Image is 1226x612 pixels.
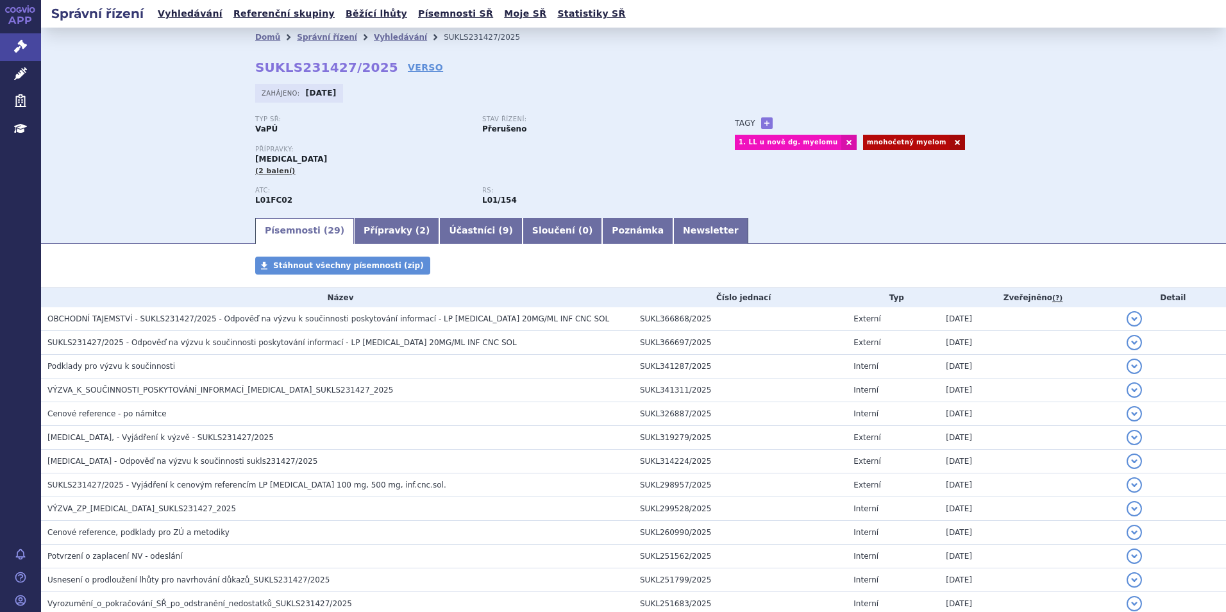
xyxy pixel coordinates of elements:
span: VÝZVA_K_SOUČINNOSTI_POSKYTOVÁNÍ_INFORMACÍ_SARCLISA_SUKLS231427_2025 [47,386,393,395]
a: Poznámka [602,218,673,244]
span: Interní [853,504,878,513]
button: detail [1127,501,1142,516]
span: SARCLISA - Odpověď na výzvu k součinnosti sukls231427/2025 [47,457,317,466]
span: Stáhnout všechny písemnosti (zip) [273,261,424,270]
th: Název [41,288,634,307]
span: VÝZVA_ZP_SARCLISA_SUKLS231427_2025 [47,504,236,513]
td: SUKL251562/2025 [634,545,847,568]
span: Externí [853,314,880,323]
p: Stav řízení: [482,115,696,123]
strong: Přerušeno [482,124,526,133]
span: Interní [853,599,878,608]
strong: VaPÚ [255,124,278,133]
span: [MEDICAL_DATA] [255,155,327,164]
span: 9 [503,225,509,235]
span: Interní [853,575,878,584]
button: detail [1127,430,1142,445]
button: detail [1127,454,1142,469]
span: Interní [853,528,878,537]
td: [DATE] [939,307,1120,331]
a: Běžící lhůty [342,5,411,22]
td: SUKL341311/2025 [634,378,847,402]
td: [DATE] [939,355,1120,378]
h2: Správní řízení [41,4,154,22]
td: [DATE] [939,545,1120,568]
span: Potvrzení o zaplacení NV - odeslání [47,552,183,561]
td: [DATE] [939,426,1120,450]
p: RS: [482,187,696,194]
span: Interní [853,386,878,395]
span: 0 [582,225,589,235]
span: Externí [853,338,880,347]
a: Účastníci (9) [439,218,522,244]
span: SUKLS231427/2025 - Vyjádření k cenovým referencím LP SARCLISA 100 mg, 500 mg, inf.cnc.sol. [47,480,446,489]
a: 1. LL u nově dg. myelomu [735,135,841,150]
a: Vyhledávání [154,5,226,22]
abbr: (?) [1052,294,1062,303]
button: detail [1127,572,1142,588]
th: Číslo jednací [634,288,847,307]
td: SUKL366697/2025 [634,331,847,355]
th: Detail [1120,288,1226,307]
span: Cenové reference - po námitce [47,409,167,418]
td: SUKL251799/2025 [634,568,847,592]
button: detail [1127,548,1142,564]
td: SUKL314224/2025 [634,450,847,473]
a: + [761,117,773,129]
a: Moje SŘ [500,5,550,22]
span: (2 balení) [255,167,296,175]
button: detail [1127,406,1142,421]
span: Interní [853,409,878,418]
td: SUKL341287/2025 [634,355,847,378]
td: [DATE] [939,378,1120,402]
a: Statistiky SŘ [553,5,629,22]
span: 29 [328,225,340,235]
td: [DATE] [939,473,1120,497]
button: detail [1127,311,1142,327]
a: Vyhledávání [374,33,427,42]
td: [DATE] [939,450,1120,473]
a: Stáhnout všechny písemnosti (zip) [255,257,430,275]
span: SARCLISA, - Vyjádření k výzvě - SUKLS231427/2025 [47,433,274,442]
span: Externí [853,480,880,489]
a: VERSO [408,61,443,74]
a: Písemnosti (29) [255,218,354,244]
a: Přípravky (2) [354,218,439,244]
td: SUKL326887/2025 [634,402,847,426]
strong: SUKLS231427/2025 [255,60,398,75]
td: SUKL319279/2025 [634,426,847,450]
a: mnohočetný myelom [863,135,950,150]
button: detail [1127,382,1142,398]
th: Typ [847,288,939,307]
span: Podklady pro výzvu k součinnosti [47,362,175,371]
a: Správní řízení [297,33,357,42]
span: Interní [853,552,878,561]
a: Sloučení (0) [523,218,602,244]
li: SUKLS231427/2025 [444,28,537,47]
span: OBCHODNÍ TAJEMSTVÍ - SUKLS231427/2025 - Odpověď na výzvu k součinnosti poskytování informací - LP... [47,314,609,323]
span: Vyrozumění_o_pokračování_SŘ_po_odstranění_nedostatků_SUKLS231427/2025 [47,599,352,608]
button: detail [1127,596,1142,611]
td: SUKL298957/2025 [634,473,847,497]
a: Referenční skupiny [230,5,339,22]
span: Interní [853,362,878,371]
td: [DATE] [939,568,1120,592]
span: SUKLS231427/2025 - Odpověď na výzvu k součinnosti poskytování informací - LP SARCLISA 20MG/ML INF... [47,338,517,347]
th: Zveřejněno [939,288,1120,307]
p: ATC: [255,187,469,194]
span: Externí [853,457,880,466]
span: Externí [853,433,880,442]
span: Cenové reference, podklady pro ZÚ a metodiky [47,528,230,537]
td: SUKL299528/2025 [634,497,847,521]
button: detail [1127,359,1142,374]
button: detail [1127,477,1142,493]
span: 2 [419,225,426,235]
td: SUKL260990/2025 [634,521,847,545]
span: Usnesení o prodloužení lhůty pro navrhování důkazů_SUKLS231427/2025 [47,575,330,584]
td: [DATE] [939,402,1120,426]
h3: Tagy [735,115,755,131]
button: detail [1127,525,1142,540]
td: [DATE] [939,497,1120,521]
a: Domů [255,33,280,42]
p: Typ SŘ: [255,115,469,123]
